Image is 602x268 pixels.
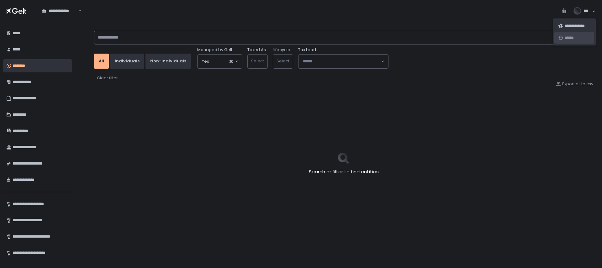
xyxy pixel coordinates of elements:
[247,47,266,53] label: Taxed As
[230,60,233,63] button: Clear Selected
[209,58,229,65] input: Search for option
[110,54,144,69] button: Individuals
[556,81,593,87] button: Export all to csv
[273,47,290,53] label: Lifecycle
[251,58,264,64] span: Select
[97,75,118,81] button: Clear filter
[277,58,289,64] span: Select
[145,54,191,69] button: Non-Individuals
[94,54,109,69] button: All
[77,8,78,14] input: Search for option
[202,58,209,65] span: Yes
[309,168,379,176] h2: Search or filter to find entities
[303,58,381,65] input: Search for option
[115,58,140,64] div: Individuals
[99,58,104,64] div: All
[38,4,82,18] div: Search for option
[298,55,388,68] div: Search for option
[198,55,242,68] div: Search for option
[197,47,232,53] span: Managed by Gelt
[298,47,316,53] span: Tax Lead
[150,58,186,64] div: Non-Individuals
